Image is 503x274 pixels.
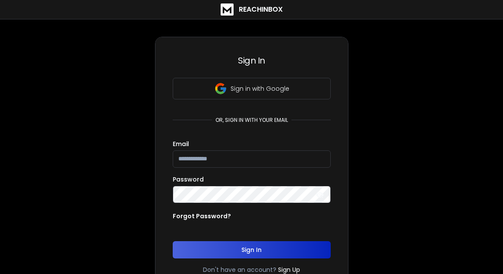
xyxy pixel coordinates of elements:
p: Don't have an account? [203,265,276,274]
button: Sign in with Google [173,78,331,99]
p: Forgot Password? [173,212,231,220]
label: Password [173,176,204,182]
p: Sign in with Google [231,84,289,93]
label: Email [173,141,189,147]
button: Sign In [173,241,331,258]
a: Sign Up [278,265,300,274]
a: ReachInbox [221,3,283,16]
p: or, sign in with your email [212,117,291,124]
img: logo [221,3,234,16]
h3: Sign In [173,54,331,67]
h1: ReachInbox [239,4,283,15]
